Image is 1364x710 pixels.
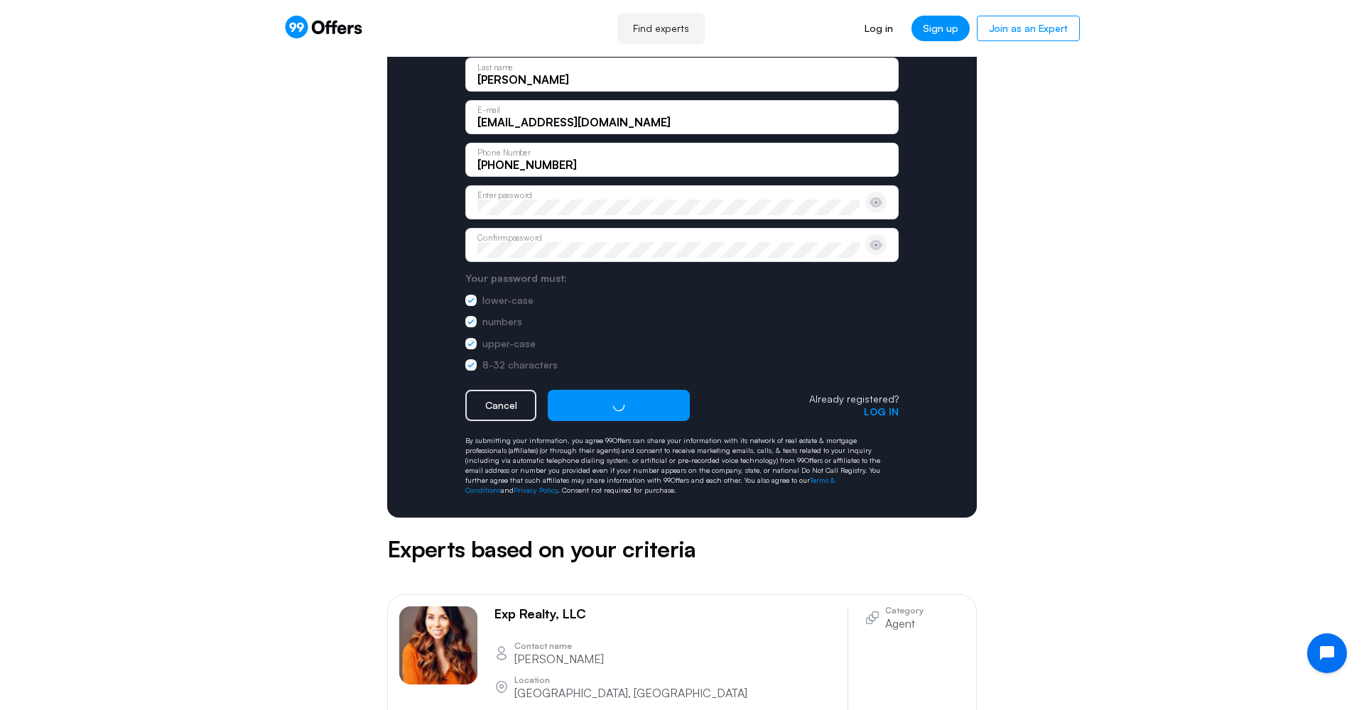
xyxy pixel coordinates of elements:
a: Terms & Conditions [465,476,835,494]
div: Your password must: [465,271,899,286]
a: Log in [853,16,904,41]
p: Contact name [514,642,604,650]
span: upper-case [482,336,536,351]
p: Confirm password [477,234,541,241]
p: Exp Realty, LLC [494,606,586,622]
span: lower-case [482,293,534,308]
a: Join as an Expert [977,16,1080,41]
p: [PERSON_NAME] [514,653,604,665]
a: Privacy Policy [514,486,558,494]
p: Agent [885,618,924,629]
span: 8-32 characters [482,357,558,373]
p: By submitting your information, you agree 99Offers can share your information with its network of... [465,435,899,495]
p: Location [514,676,747,684]
p: Enter password [477,191,531,199]
button: Cancel [465,390,536,421]
p: Last name [477,63,513,71]
p: Category [885,606,924,615]
p: Already registered? [809,393,899,405]
button: Log in [864,406,899,417]
p: [GEOGRAPHIC_DATA], [GEOGRAPHIC_DATA] [514,687,747,699]
p: E-mail [477,106,499,114]
h5: Experts based on your criteria [387,532,977,566]
a: Sign up [911,16,970,41]
img: Amanda Vendt [399,606,477,684]
span: numbers [482,314,522,329]
a: Find experts [617,13,705,44]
